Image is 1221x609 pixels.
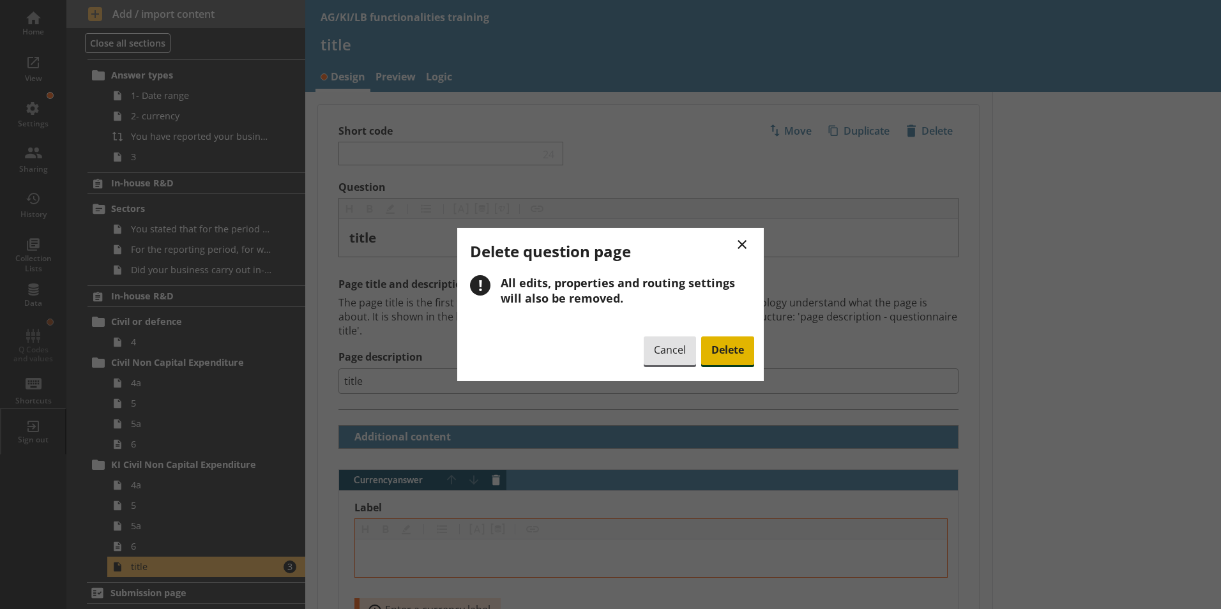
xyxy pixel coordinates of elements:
button: Cancel [644,336,696,366]
div: ! [470,275,490,296]
div: All edits, properties and routing settings will also be removed. [501,275,754,306]
button: × [731,229,754,258]
button: Delete [701,336,754,366]
h2: Delete question page [470,241,754,262]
